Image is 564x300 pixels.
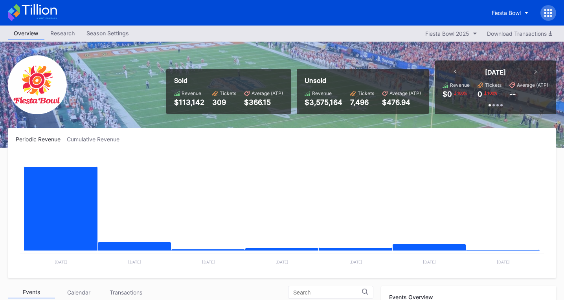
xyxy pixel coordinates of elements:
div: Revenue [450,82,470,88]
div: [DATE] [485,68,506,76]
div: $476.94 [382,98,421,106]
div: Tickets [358,90,374,96]
svg: Chart title [16,152,548,270]
text: [DATE] [497,260,510,264]
a: Overview [8,27,44,40]
div: Cumulative Revenue [67,136,126,143]
div: Sold [174,77,283,84]
div: -- [509,90,516,98]
a: Research [44,27,81,40]
div: Average (ATP) [252,90,283,96]
input: Search [293,289,362,296]
div: 0 [478,90,482,98]
div: Fiesta Bowl [492,9,521,16]
div: Fiesta Bowl 2025 [425,30,469,37]
div: Season Settings [81,27,135,39]
div: $113,142 [174,98,204,106]
text: [DATE] [423,260,436,264]
text: [DATE] [128,260,141,264]
div: Tickets [220,90,236,96]
text: [DATE] [276,260,288,264]
div: Average (ATP) [517,82,548,88]
text: [DATE] [55,260,68,264]
div: Unsold [305,77,421,84]
div: Calendar [55,286,102,298]
div: Periodic Revenue [16,136,67,143]
div: 309 [212,98,236,106]
div: 100 % [456,90,468,96]
div: $0 [443,90,452,98]
div: $3,575,164 [305,98,342,106]
button: Fiesta Bowl 2025 [421,28,481,39]
div: Download Transactions [487,30,552,37]
text: [DATE] [349,260,362,264]
button: Download Transactions [483,28,556,39]
text: [DATE] [202,260,215,264]
img: FiestaBowl.png [8,55,67,114]
div: Revenue [312,90,332,96]
div: Research [44,27,81,39]
a: Season Settings [81,27,135,40]
button: Fiesta Bowl [486,5,535,20]
div: Tickets [485,82,502,88]
div: 100 % [487,90,498,96]
div: 7,496 [350,98,374,106]
div: Transactions [102,286,149,298]
div: Events [8,286,55,298]
div: $366.15 [244,98,283,106]
div: Revenue [182,90,201,96]
div: Average (ATP) [389,90,421,96]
